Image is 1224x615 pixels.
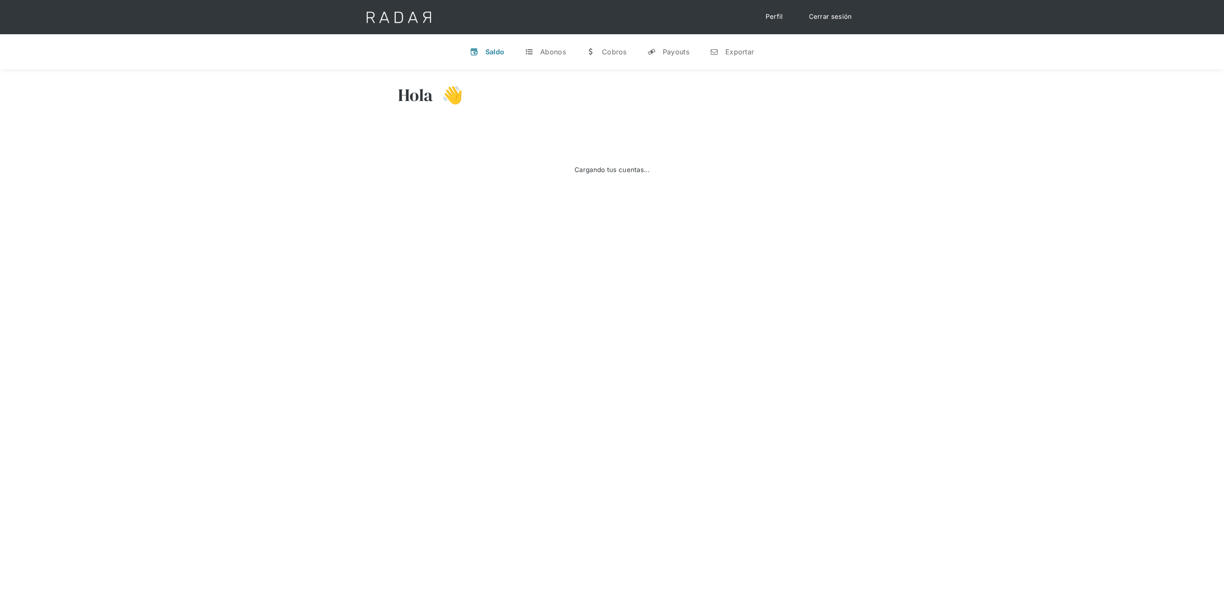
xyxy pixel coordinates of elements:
div: Saldo [485,48,505,56]
div: Payouts [663,48,689,56]
h3: Hola [398,84,433,106]
a: Cerrar sesión [800,9,861,25]
a: Perfil [757,9,792,25]
div: n [710,48,718,56]
div: Abonos [540,48,566,56]
div: t [525,48,533,56]
h3: 👋 [433,84,463,106]
div: v [470,48,479,56]
div: w [587,48,595,56]
div: y [647,48,656,56]
div: Cobros [602,48,627,56]
div: Exportar [725,48,754,56]
div: Cargando tus cuentas... [575,165,649,175]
